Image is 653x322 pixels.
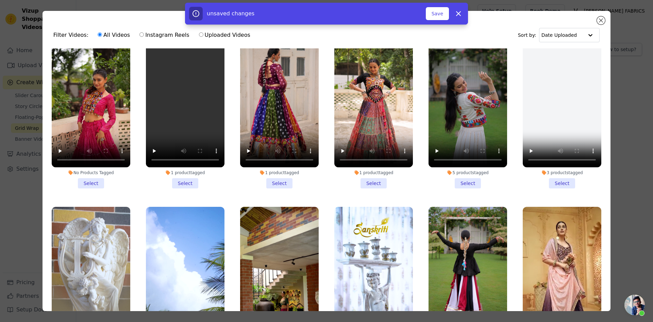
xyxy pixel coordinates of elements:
label: All Videos [97,31,130,40]
div: 1 product tagged [146,170,224,175]
span: unsaved changes [207,10,254,17]
div: No Products Tagged [52,170,130,175]
div: Sort by: [518,28,600,42]
div: 5 products tagged [429,170,507,175]
div: 1 product tagged [240,170,319,175]
div: Filter Videos: [53,27,254,43]
button: Save [426,7,449,20]
div: 1 product tagged [334,170,413,175]
label: Instagram Reels [139,31,189,40]
a: Open chat [624,295,645,315]
div: 3 products tagged [523,170,601,175]
label: Uploaded Videos [199,31,251,40]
